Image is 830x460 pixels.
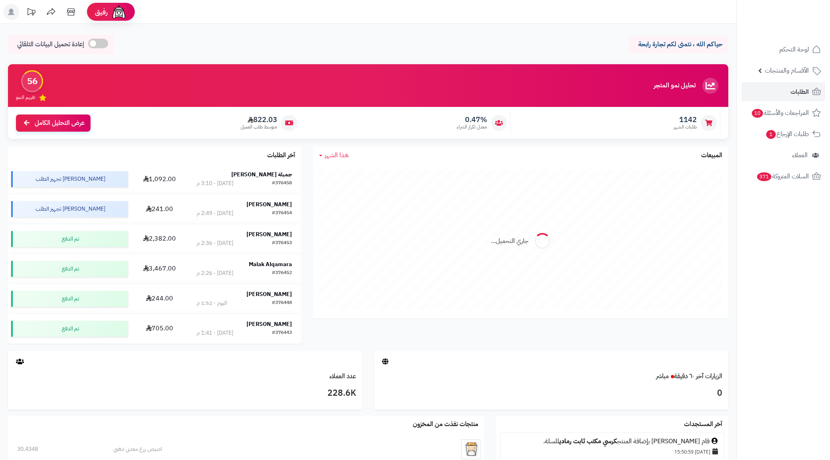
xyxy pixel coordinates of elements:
[272,329,292,337] div: #376443
[131,284,187,314] td: 244.00
[241,115,277,124] span: 822.03
[505,446,720,457] div: [DATE] 15:50:59
[654,82,696,89] h3: تحليل نمو المتجر
[197,209,233,217] div: [DATE] - 2:49 م
[765,65,809,76] span: الأقسام والمنتجات
[35,118,85,128] span: عرض التحليل الكامل
[17,40,84,49] span: إعادة تحميل البيانات التلقائي
[11,231,128,247] div: تم الدفع
[197,269,233,277] div: [DATE] - 2:26 م
[241,124,277,130] span: متوسط طلب العميل
[319,151,349,160] a: هذا الشهر
[752,109,763,118] span: 10
[674,115,697,124] span: 1142
[491,237,528,246] div: جاري التحميل...
[380,387,722,400] h3: 0
[457,124,487,130] span: معدل تكرار الشراء
[113,445,410,453] div: اصيص زرع معدني ذهبي
[792,150,808,161] span: العملاء
[461,439,481,459] img: اصيص زرع معدني ذهبي
[505,437,720,446] div: قام [PERSON_NAME] بإضافة المنتج للسلة.
[16,94,35,101] span: تقييم النمو
[249,260,292,268] strong: Malak Alqamara
[272,180,292,188] div: #376458
[197,299,227,307] div: اليوم - 1:52 م
[246,290,292,298] strong: [PERSON_NAME]
[197,239,233,247] div: [DATE] - 2:36 م
[197,329,233,337] div: [DATE] - 1:41 م
[231,170,292,179] strong: جميلة [PERSON_NAME]
[11,291,128,307] div: تم الدفع
[246,200,292,209] strong: [PERSON_NAME]
[11,321,128,337] div: تم الدفع
[751,107,809,118] span: المراجعات والأسئلة
[701,152,722,159] h3: المبيعات
[272,299,292,307] div: #376448
[757,172,771,181] span: 371
[741,167,825,186] a: السلات المتروكة371
[776,21,822,38] img: logo-2.png
[272,209,292,217] div: #376454
[11,171,128,187] div: [PERSON_NAME] تجهيز الطلب
[741,40,825,59] a: لوحة التحكم
[131,314,187,344] td: 705.00
[272,269,292,277] div: #376452
[131,254,187,284] td: 3,467.00
[756,171,809,182] span: السلات المتروكة
[267,152,295,159] h3: آخر الطلبات
[246,230,292,239] strong: [PERSON_NAME]
[329,371,356,381] a: عدد العملاء
[131,224,187,254] td: 2,382.00
[741,124,825,144] a: طلبات الإرجاع1
[11,201,128,217] div: [PERSON_NAME] تجهيز الطلب
[16,115,91,132] a: عرض التحليل الكامل
[413,421,478,428] h3: منتجات نفذت من المخزون
[766,130,776,139] span: 1
[17,445,95,453] div: 30.4348
[246,320,292,328] strong: [PERSON_NAME]
[791,86,809,97] span: الطلبات
[635,40,722,49] p: حياكم الله ، نتمنى لكم تجارة رابحة
[674,124,697,130] span: طلبات الشهر
[656,371,722,381] a: الزيارات آخر ٦٠ دقيقةمباشر
[765,128,809,140] span: طلبات الإرجاع
[11,261,128,277] div: تم الدفع
[741,82,825,101] a: الطلبات
[131,194,187,224] td: 241.00
[272,239,292,247] div: #376453
[325,150,349,160] span: هذا الشهر
[741,103,825,122] a: المراجعات والأسئلة10
[457,115,487,124] span: 0.47%
[197,180,233,188] div: [DATE] - 3:10 م
[21,4,41,22] a: تحديثات المنصة
[741,146,825,165] a: العملاء
[684,421,722,428] h3: آخر المستجدات
[95,7,108,17] span: رفيق
[656,371,669,381] small: مباشر
[111,4,127,20] img: ai-face.png
[779,44,809,55] span: لوحة التحكم
[559,436,617,446] a: كرسي مكتب ثابت رمادي
[131,164,187,194] td: 1,092.00
[14,387,356,400] h3: 228.6K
